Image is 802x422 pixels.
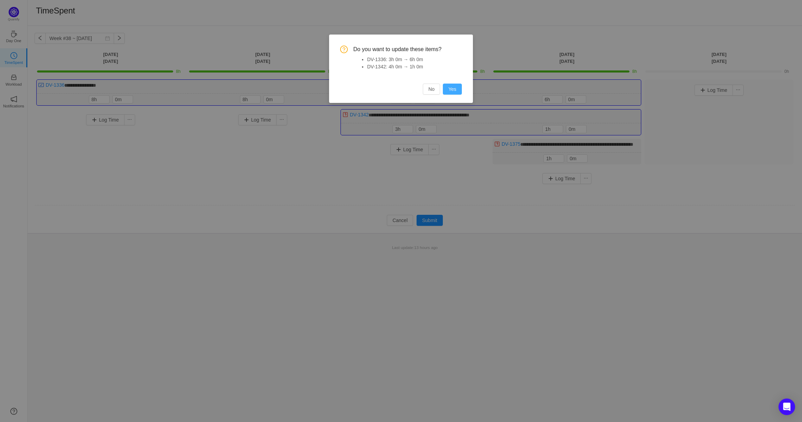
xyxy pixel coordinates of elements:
button: No [423,84,440,95]
i: icon: question-circle [340,46,348,53]
span: Do you want to update these items? [353,46,462,53]
div: Open Intercom Messenger [778,399,795,415]
button: Yes [443,84,462,95]
li: DV-1336: 3h 0m → 6h 0m [367,56,462,63]
li: DV-1342: 4h 0m → 1h 0m [367,63,462,70]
